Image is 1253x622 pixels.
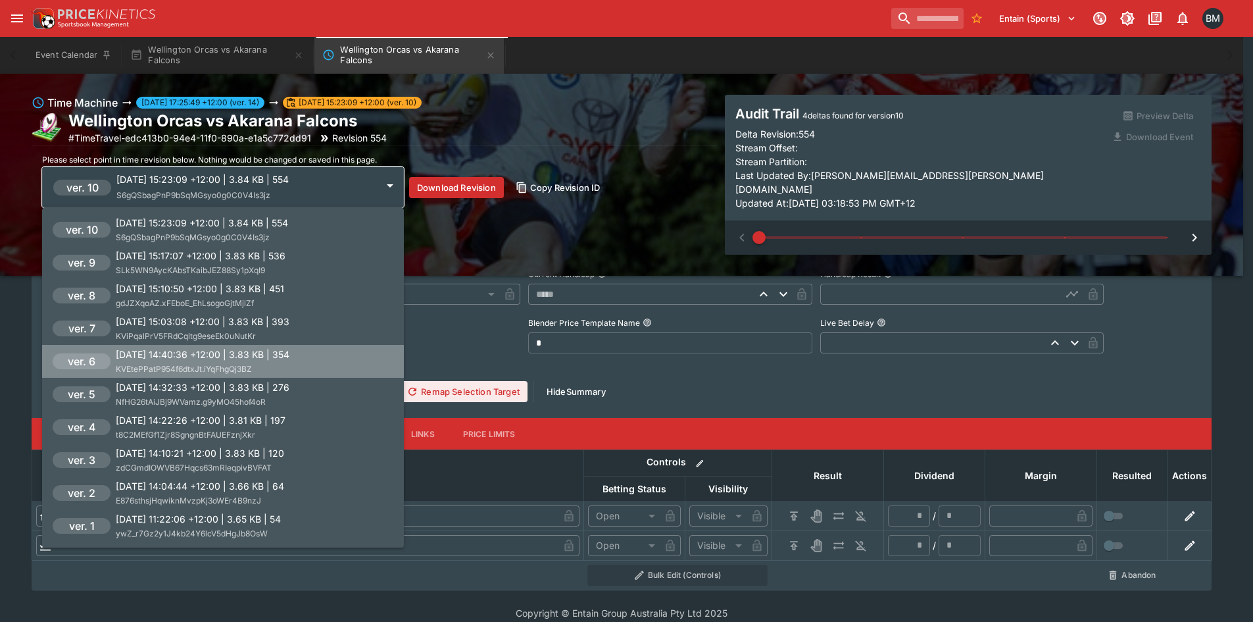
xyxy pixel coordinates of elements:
[116,315,289,328] p: [DATE] 15:03:08 +12:00 | 3.83 KB | 393
[116,216,288,230] p: [DATE] 15:23:09 +12:00 | 3.84 KB | 554
[116,265,265,275] span: SLk5WN9AycKAbsTKaibJEZ88Sy1pXqI9
[68,386,95,402] h6: ver. 5
[68,288,95,303] h6: ver. 8
[116,331,256,341] span: KViPqalPrV5FRdCqltg9eseEk0uNutKr
[69,518,95,534] h6: ver. 1
[68,452,95,468] h6: ver. 3
[116,479,284,493] p: [DATE] 14:04:44 +12:00 | 3.66 KB | 64
[116,430,255,440] span: t8C2MEfGf1Zjr8SgngnBtFAUEFznjXkr
[66,222,98,238] h6: ver. 10
[68,419,96,435] h6: ver. 4
[116,298,254,308] span: gdJZXqoAZ.xFEboE_EhLsogoGjtMjlZf
[116,249,285,263] p: [DATE] 15:17:07 +12:00 | 3.83 KB | 536
[116,463,272,473] span: zdCGmdIOWVB67Hqcs63mRIeqpivBVFAT
[68,485,95,501] h6: ver. 2
[68,321,95,336] h6: ver. 7
[116,348,289,361] p: [DATE] 14:40:36 +12:00 | 3.83 KB | 354
[116,364,252,374] span: KVEtePPatP954f6dtxJt.iYqFhgQj3BZ
[68,255,95,271] h6: ver. 9
[116,512,281,526] p: [DATE] 11:22:06 +12:00 | 3.65 KB | 54
[116,232,270,242] span: S6gQSbagPnP9bSqMGsyo0g0C0V4Is3jz
[116,397,266,407] span: NfHG26tAiJBj9WVamz.g9yMO45hof4oR
[116,413,285,427] p: [DATE] 14:22:26 +12:00 | 3.81 KB | 197
[68,353,95,369] h6: ver. 6
[116,380,289,394] p: [DATE] 14:32:33 +12:00 | 3.83 KB | 276
[116,282,284,296] p: [DATE] 15:10:50 +12:00 | 3.83 KB | 451
[116,446,284,460] p: [DATE] 14:10:21 +12:00 | 3.83 KB | 120
[116,529,268,538] span: ywZ_r7Gz2y1J4kb24Y6lcV5dHgJb8OsW
[116,496,261,505] span: E876sthsjHqwiknMvzpKj3oWEr4B9nzJ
